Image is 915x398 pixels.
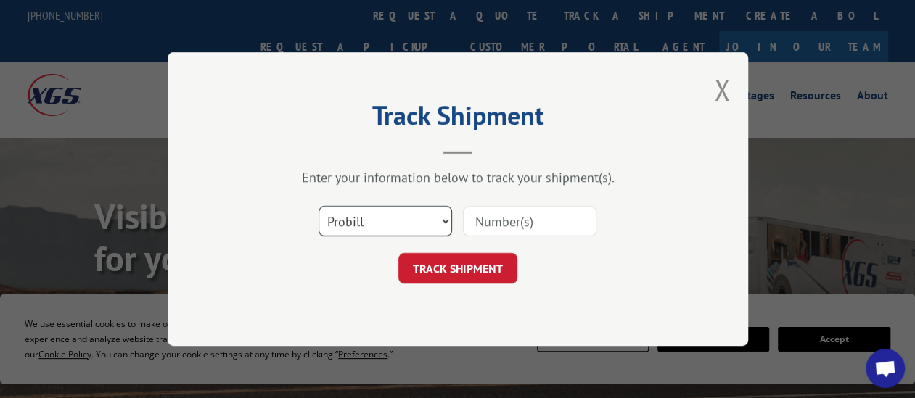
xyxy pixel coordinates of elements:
[866,349,905,388] a: Open chat
[240,169,676,186] div: Enter your information below to track your shipment(s).
[398,253,517,283] button: TRACK SHIPMENT
[714,70,730,109] button: Close modal
[463,206,596,236] input: Number(s)
[240,105,676,133] h2: Track Shipment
